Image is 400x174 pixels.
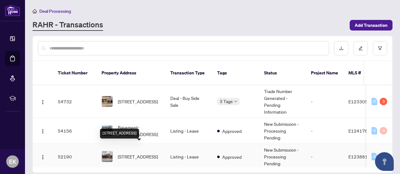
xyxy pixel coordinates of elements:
[378,46,382,50] span: filter
[38,152,48,162] button: Logo
[9,157,16,166] span: EK
[373,41,387,55] button: filter
[32,9,37,13] span: home
[53,144,97,170] td: 52190
[259,144,306,170] td: New Submission - Processing Pending
[118,98,158,105] span: [STREET_ADDRESS]
[334,41,348,55] button: download
[220,98,233,105] span: 3 Tags
[259,61,306,85] th: Status
[348,154,373,159] span: E12388151
[97,61,165,85] th: Property Address
[380,98,387,105] div: 3
[212,61,259,85] th: Tags
[358,46,363,50] span: edit
[53,61,97,85] th: Ticket Number
[306,85,343,118] td: -
[118,153,158,160] span: [STREET_ADDRESS]
[353,41,368,55] button: edit
[222,153,242,160] span: Approved
[348,128,373,134] span: E12417674
[39,8,71,14] span: Deal Processing
[165,85,212,118] td: Deal - Buy Side Sale
[339,46,343,50] span: download
[118,124,160,138] span: Basement-[STREET_ADDRESS]
[53,118,97,144] td: 54156
[380,127,387,134] div: 0
[259,85,306,118] td: Trade Number Generated - Pending Information
[165,144,212,170] td: Listing - Lease
[222,128,242,134] span: Approved
[102,96,112,107] img: thumbnail-img
[165,61,212,85] th: Transaction Type
[306,144,343,170] td: -
[32,20,103,31] a: RAHR - Transactions
[350,20,392,31] button: Add Transaction
[306,61,343,85] th: Project Name
[53,85,97,118] td: 54732
[348,99,373,104] span: E12330526
[375,152,394,171] button: Open asap
[306,118,343,144] td: -
[38,96,48,106] button: Logo
[234,100,237,103] span: down
[343,61,381,85] th: MLS #
[40,129,45,134] img: Logo
[102,125,112,136] img: thumbnail-img
[102,151,112,162] img: thumbnail-img
[165,118,212,144] td: Listing - Lease
[38,126,48,136] button: Logo
[372,153,377,160] div: 0
[355,20,387,30] span: Add Transaction
[40,100,45,105] img: Logo
[259,118,306,144] td: New Submission - Processing Pending
[372,127,377,134] div: 0
[5,5,20,16] img: logo
[100,129,139,139] div: [STREET_ADDRESS]
[372,98,377,105] div: 0
[40,155,45,160] img: Logo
